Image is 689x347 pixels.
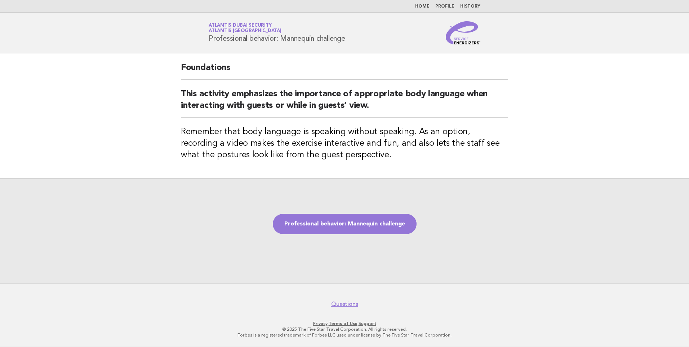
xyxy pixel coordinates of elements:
a: Support [359,321,376,326]
a: Questions [331,300,358,308]
img: Service Energizers [446,21,480,44]
a: Professional behavior: Mannequin challenge [273,214,417,234]
a: History [460,4,480,9]
a: Privacy [313,321,328,326]
p: · · [124,321,565,326]
h2: Foundations [181,62,508,80]
a: Atlantis Dubai SecurityAtlantis [GEOGRAPHIC_DATA] [209,23,281,33]
p: © 2025 The Five Star Travel Corporation. All rights reserved. [124,326,565,332]
h2: This activity emphasizes the importance of appropriate body language when interacting with guests... [181,88,508,118]
h3: Remember that body language is speaking without speaking. As an option, recording a video makes t... [181,126,508,161]
a: Terms of Use [329,321,357,326]
a: Profile [435,4,454,9]
a: Home [415,4,430,9]
span: Atlantis [GEOGRAPHIC_DATA] [209,29,281,34]
h1: Professional behavior: Mannequin challenge [209,23,345,42]
p: Forbes is a registered trademark of Forbes LLC used under license by The Five Star Travel Corpora... [124,332,565,338]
